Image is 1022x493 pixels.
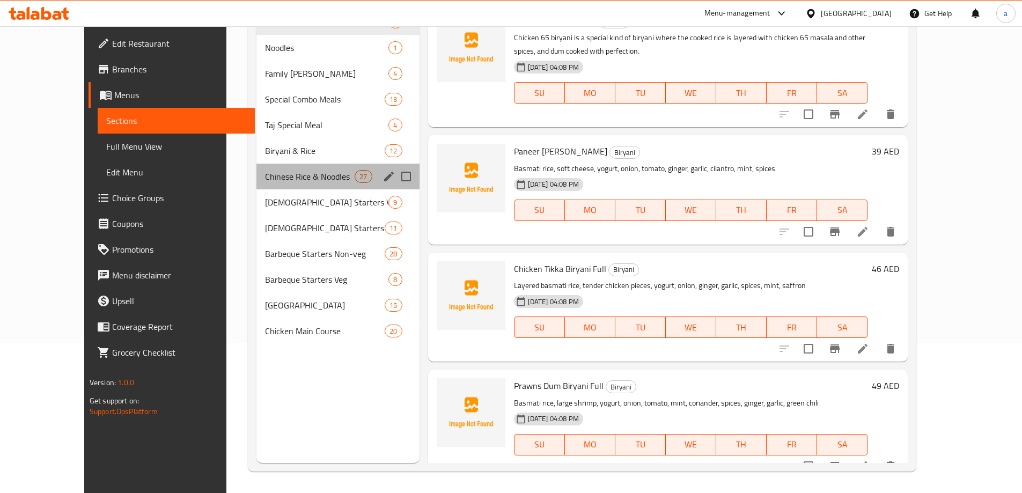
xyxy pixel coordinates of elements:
span: Paneer [PERSON_NAME] [514,143,607,159]
a: Menu disclaimer [89,262,255,288]
a: Edit Restaurant [89,31,255,56]
span: Taj Special Meal [265,119,388,131]
span: TH [720,85,762,101]
div: Family [PERSON_NAME]4 [256,61,420,86]
button: delete [878,219,903,245]
p: Chicken 65 biryani is a special kind of biryani where the cooked rice is layered with chicken 65 ... [514,31,868,58]
span: Select to update [797,455,820,477]
a: Branches [89,56,255,82]
span: WE [670,437,712,452]
a: Coupons [89,211,255,237]
div: Chinese Starters Non-veg [265,222,385,234]
button: SU [514,434,565,455]
button: WE [666,317,716,338]
div: Chicken Main Course20 [256,318,420,344]
span: TH [720,437,762,452]
span: SU [519,85,561,101]
div: Chinese Starters Veg [265,196,388,209]
button: SU [514,317,565,338]
span: Special Combo Meals [265,93,385,106]
span: SA [821,202,863,218]
button: FR [767,317,817,338]
span: Menus [114,89,246,101]
button: SU [514,82,565,104]
div: [DEMOGRAPHIC_DATA] Starters Veg9 [256,189,420,215]
h6: 46 AED [872,13,899,28]
span: Edit Restaurant [112,37,246,50]
button: WE [666,434,716,455]
span: FR [771,202,813,218]
span: [GEOGRAPHIC_DATA] [265,299,385,312]
span: Full Menu View [106,140,246,153]
nav: Menu sections [256,5,420,348]
span: 20 [385,326,401,336]
div: items [385,325,402,337]
h6: 46 AED [872,261,899,276]
button: TU [615,317,666,338]
div: Special Combo Meals13 [256,86,420,112]
div: Barbeque Starters Non-veg28 [256,241,420,267]
a: Full Menu View [98,134,255,159]
button: WE [666,200,716,221]
span: Menu disclaimer [112,269,246,282]
span: a [1004,8,1008,19]
button: MO [565,317,615,338]
button: TH [716,434,767,455]
span: TU [620,437,661,452]
span: TU [620,320,661,335]
button: SA [817,200,867,221]
div: Chinese Rice & Noodles [265,170,355,183]
span: [DATE] 04:08 PM [524,179,583,189]
span: WE [670,320,712,335]
span: Branches [112,63,246,76]
span: MO [569,202,611,218]
button: TH [716,200,767,221]
span: Grocery Checklist [112,346,246,359]
span: MO [569,437,611,452]
div: items [385,222,402,234]
a: Upsell [89,288,255,314]
span: TH [720,202,762,218]
span: 1.0.0 [117,376,134,389]
a: Sections [98,108,255,134]
div: items [388,196,402,209]
div: items [388,67,402,80]
a: Edit menu item [856,108,869,121]
div: items [388,41,402,54]
button: TH [716,317,767,338]
span: 13 [385,94,401,105]
span: Sections [106,114,246,127]
span: Family [PERSON_NAME] [265,67,388,80]
span: Biryani [606,381,636,393]
button: SA [817,82,867,104]
span: Select to update [797,337,820,360]
a: Grocery Checklist [89,340,255,365]
p: Basmati rice, large shrimp, yogurt, onion, tomato, mint, coriander, spices, ginger, garlic, green... [514,396,868,410]
h6: 49 AED [872,378,899,393]
div: items [355,170,372,183]
span: SU [519,320,561,335]
span: Get support on: [90,394,139,408]
div: Biryani & Rice [265,144,385,157]
span: Barbeque Starters Non-veg [265,247,385,260]
span: TU [620,85,661,101]
div: [GEOGRAPHIC_DATA]15 [256,292,420,318]
button: WE [666,82,716,104]
span: SA [821,320,863,335]
span: 12 [385,146,401,156]
button: SA [817,317,867,338]
span: Chicken Main Course [265,325,385,337]
button: delete [878,101,903,127]
span: [DATE] 04:08 PM [524,414,583,424]
button: TU [615,434,666,455]
span: FR [771,437,813,452]
div: Barbeque Starters Veg [265,273,388,286]
div: items [385,144,402,157]
button: MO [565,434,615,455]
div: Biryani [609,146,640,159]
span: Noodles [265,41,388,54]
div: items [385,93,402,106]
span: SA [821,85,863,101]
